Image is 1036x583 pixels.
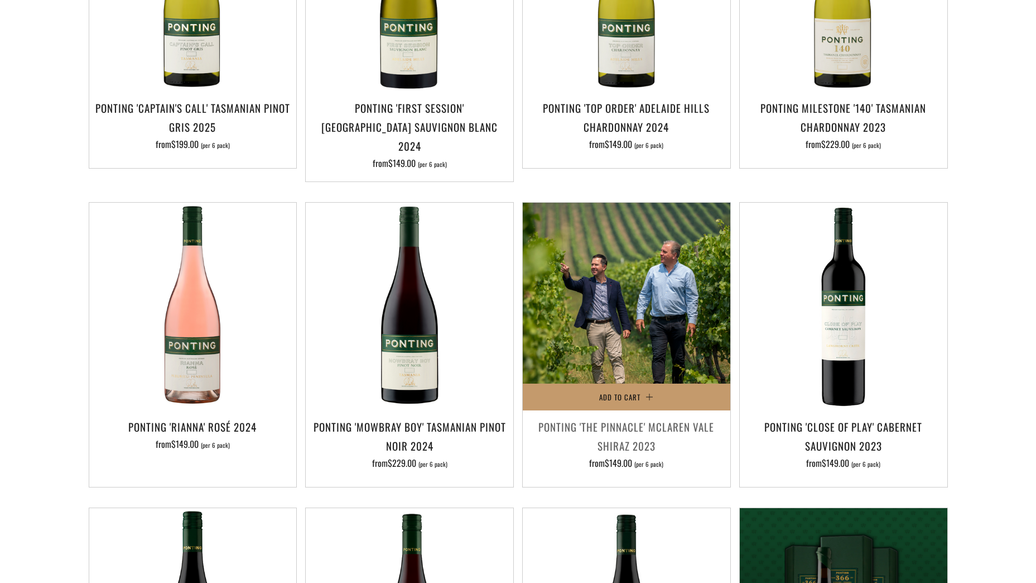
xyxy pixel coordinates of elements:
[528,417,725,455] h3: Ponting 'The Pinnacle' McLaren Vale Shiraz 2023
[822,456,849,470] span: $149.00
[523,417,730,473] a: Ponting 'The Pinnacle' McLaren Vale Shiraz 2023 from$149.00 (per 6 pack)
[523,384,730,410] button: Add to Cart
[418,161,447,168] span: (per 6 pack)
[388,156,416,170] span: $149.00
[821,137,850,151] span: $229.00
[388,456,416,470] span: $229.00
[523,98,730,154] a: Ponting 'Top Order' Adelaide Hills Chardonnay 2024 from$149.00 (per 6 pack)
[156,437,230,451] span: from
[89,98,297,154] a: Ponting 'Captain's Call' Tasmanian Pinot Gris 2025 from$199.00 (per 6 pack)
[95,417,291,436] h3: Ponting 'Rianna' Rosé 2024
[171,437,199,451] span: $149.00
[201,442,230,448] span: (per 6 pack)
[589,456,663,470] span: from
[740,417,947,473] a: Ponting 'Close of Play' Cabernet Sauvignon 2023 from$149.00 (per 6 pack)
[599,391,640,403] span: Add to Cart
[311,98,508,156] h3: Ponting 'First Session' [GEOGRAPHIC_DATA] Sauvignon Blanc 2024
[156,137,230,151] span: from
[171,137,199,151] span: $199.00
[306,98,513,168] a: Ponting 'First Session' [GEOGRAPHIC_DATA] Sauvignon Blanc 2024 from$149.00 (per 6 pack)
[95,98,291,136] h3: Ponting 'Captain's Call' Tasmanian Pinot Gris 2025
[806,456,880,470] span: from
[852,142,881,149] span: (per 6 pack)
[418,461,447,467] span: (per 6 pack)
[311,417,508,455] h3: Ponting 'Mowbray Boy' Tasmanian Pinot Noir 2024
[589,137,663,151] span: from
[528,98,725,136] h3: Ponting 'Top Order' Adelaide Hills Chardonnay 2024
[373,156,447,170] span: from
[89,417,297,473] a: Ponting 'Rianna' Rosé 2024 from$149.00 (per 6 pack)
[306,417,513,473] a: Ponting 'Mowbray Boy' Tasmanian Pinot Noir 2024 from$229.00 (per 6 pack)
[634,461,663,467] span: (per 6 pack)
[851,461,880,467] span: (per 6 pack)
[634,142,663,149] span: (per 6 pack)
[605,137,632,151] span: $149.00
[745,98,942,136] h3: Ponting Milestone '140' Tasmanian Chardonnay 2023
[372,456,447,470] span: from
[605,456,632,470] span: $149.00
[740,98,947,154] a: Ponting Milestone '140' Tasmanian Chardonnay 2023 from$229.00 (per 6 pack)
[201,142,230,149] span: (per 6 pack)
[806,137,881,151] span: from
[745,417,942,455] h3: Ponting 'Close of Play' Cabernet Sauvignon 2023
